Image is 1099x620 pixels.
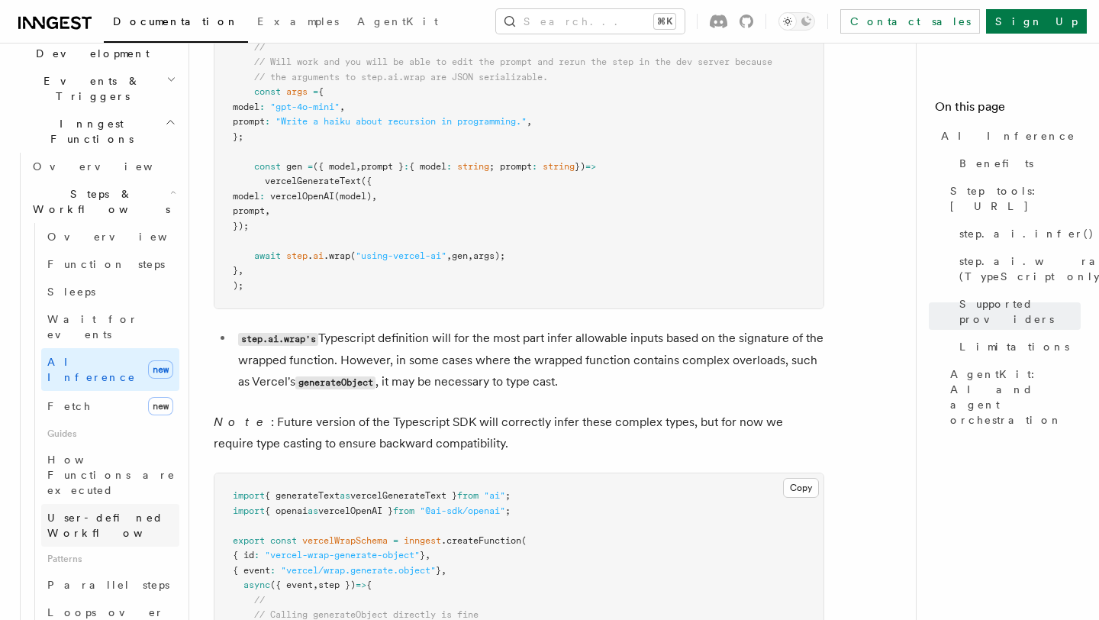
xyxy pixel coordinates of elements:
span: Overview [47,231,205,243]
span: Overview [33,160,190,173]
span: } [233,265,238,276]
span: Limitations [959,339,1069,354]
span: AgentKit [357,15,438,27]
span: . [308,250,313,261]
a: Fetchnew [41,391,179,421]
h4: On this page [935,98,1081,122]
a: Sleeps [41,278,179,305]
a: AgentKit [348,5,447,41]
span: { generateText [265,490,340,501]
span: Events & Triggers [12,73,166,104]
span: Wait for events [47,313,138,341]
span: ai [313,250,324,261]
span: AI Inference [47,356,136,383]
span: : [404,161,409,172]
button: Search...⌘K [496,9,685,34]
span: : [259,191,265,202]
span: => [356,580,366,590]
span: gen [286,161,302,172]
code: generateObject [295,376,375,389]
a: step.ai.wrap() (TypeScript only) [953,247,1081,290]
span: , [340,102,345,112]
span: const [254,86,281,97]
a: User-defined Workflows [41,504,179,547]
li: Typescript definition will for the most part infer allowable inputs based on the signature of the... [234,328,824,393]
span: prompt } [361,161,404,172]
span: { event [233,565,270,576]
span: // [254,42,265,53]
a: Overview [41,223,179,250]
span: ( [521,535,527,546]
span: Patterns [41,547,179,571]
span: ( [350,250,356,261]
span: "vercel/wrap.generate.object" [281,565,436,576]
span: } [436,565,441,576]
span: = [313,86,318,97]
span: : [254,550,259,560]
span: "vercel-wrap-generate-object" [265,550,420,560]
span: (model) [334,191,372,202]
span: User-defined Workflows [47,512,185,539]
a: Function steps [41,250,179,278]
span: Steps & Workflows [27,186,170,217]
span: Parallel steps [47,579,169,591]
span: "using-vercel-ai" [356,250,446,261]
span: ); [233,280,243,291]
span: Step tools: [URL] [950,183,1081,214]
span: ; [505,505,511,516]
span: , [441,565,446,576]
span: const [254,161,281,172]
a: Documentation [104,5,248,43]
span: gen [452,250,468,261]
span: vercelOpenAI } [318,505,393,516]
span: model [233,102,259,112]
span: ({ [361,176,372,186]
span: Function steps [47,258,165,270]
span: : [446,161,452,172]
button: Copy [783,478,819,498]
span: Examples [257,15,339,27]
span: string [543,161,575,172]
span: prompt [233,205,265,216]
span: vercelWrapSchema [302,535,388,546]
a: Overview [27,153,179,180]
span: , [313,580,318,590]
span: , [468,250,473,261]
span: Inngest Functions [12,116,165,147]
kbd: ⌘K [654,14,675,29]
span: Fetch [47,400,92,412]
a: Step tools: [URL] [944,177,1081,220]
span: Benefits [959,156,1033,171]
span: Documentation [113,15,239,27]
a: Sign Up [986,9,1087,34]
a: How Functions are executed [41,446,179,504]
span: import [233,505,265,516]
span: ; [505,490,511,501]
span: { [366,580,372,590]
span: args); [473,250,505,261]
span: , [527,116,532,127]
a: Limitations [953,333,1081,360]
span: as [340,490,350,501]
span: How Functions are executed [47,454,176,496]
p: : Future version of the Typescript SDK will correctly infer these complex types, but for now we r... [214,412,824,454]
span: as [308,505,318,516]
span: }) [575,161,585,172]
span: // Will work and you will be able to edit the prompt and rerun the step in the dev server because [254,57,772,67]
code: step.ai.wrap's [238,333,318,346]
span: from [457,490,479,501]
span: Guides [41,421,179,446]
span: : [259,102,265,112]
span: "ai" [484,490,505,501]
span: = [308,161,313,172]
span: , [425,550,430,560]
span: step [286,250,308,261]
span: => [585,161,596,172]
span: new [148,397,173,415]
span: : [270,565,276,576]
span: // the arguments to step.ai.wrap are JSON serializable. [254,72,548,82]
a: step.ai.infer() [953,220,1081,247]
span: : [265,116,270,127]
button: Toggle dark mode [778,12,815,31]
span: async [243,580,270,590]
